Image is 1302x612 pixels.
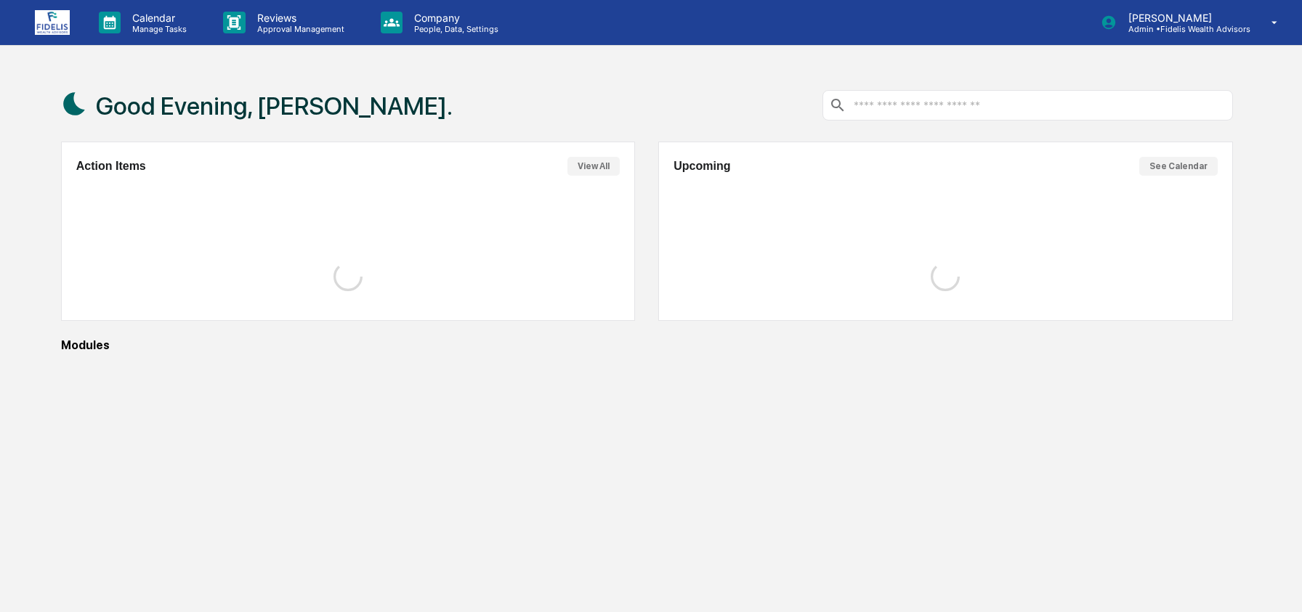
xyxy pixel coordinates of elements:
p: Manage Tasks [121,24,194,34]
p: [PERSON_NAME] [1117,12,1250,24]
button: View All [567,157,620,176]
p: People, Data, Settings [403,24,506,34]
h2: Upcoming [674,160,730,173]
button: See Calendar [1139,157,1218,176]
p: Admin • Fidelis Wealth Advisors [1117,24,1250,34]
p: Reviews [246,12,352,24]
h1: Good Evening, [PERSON_NAME]. [96,91,453,121]
div: Modules [61,338,1233,352]
h2: Action Items [76,160,146,173]
p: Company [403,12,506,24]
img: logo [35,10,70,35]
p: Calendar [121,12,194,24]
p: Approval Management [246,24,352,34]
